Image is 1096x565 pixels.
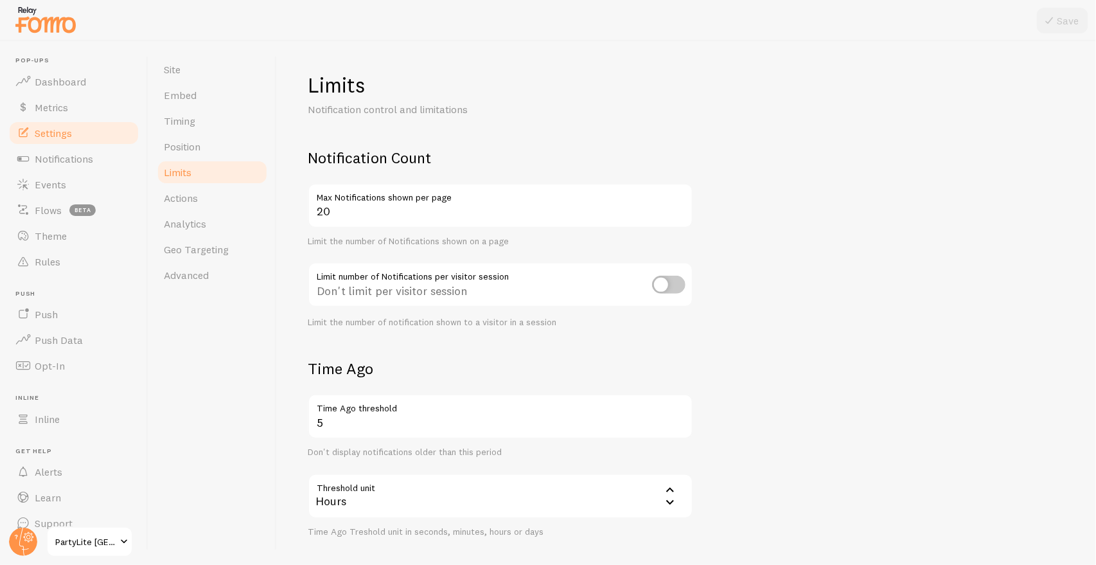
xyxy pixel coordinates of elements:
[69,204,96,216] span: beta
[8,485,140,510] a: Learn
[35,359,65,372] span: Opt-In
[8,327,140,353] a: Push Data
[156,134,269,159] a: Position
[308,317,693,328] div: Limit the number of notification shown to a visitor in a session
[35,204,62,217] span: Flows
[308,359,693,379] h2: Time Ago
[156,185,269,211] a: Actions
[35,465,62,478] span: Alerts
[164,217,206,230] span: Analytics
[35,75,86,88] span: Dashboard
[55,534,116,550] span: PartyLite [GEOGRAPHIC_DATA]
[164,140,200,153] span: Position
[15,394,140,402] span: Inline
[156,82,269,108] a: Embed
[308,262,693,309] div: Don't limit per visitor session
[35,517,73,530] span: Support
[35,413,60,426] span: Inline
[308,102,616,117] p: Notification control and limitations
[8,120,140,146] a: Settings
[308,72,693,98] h1: Limits
[308,236,693,247] div: Limit the number of Notifications shown on a page
[156,262,269,288] a: Advanced
[164,269,209,282] span: Advanced
[164,89,197,102] span: Embed
[8,249,140,274] a: Rules
[156,159,269,185] a: Limits
[308,447,693,458] div: Don't display notifications older than this period
[35,152,93,165] span: Notifications
[13,3,78,36] img: fomo-relay-logo-orange.svg
[156,237,269,262] a: Geo Targeting
[35,178,66,191] span: Events
[15,57,140,65] span: Pop-ups
[8,510,140,536] a: Support
[8,353,140,379] a: Opt-In
[8,197,140,223] a: Flows beta
[308,474,693,519] div: Hours
[15,290,140,298] span: Push
[308,183,693,205] label: Max Notifications shown per page
[35,127,72,139] span: Settings
[8,69,140,94] a: Dashboard
[8,146,140,172] a: Notifications
[8,459,140,485] a: Alerts
[35,255,60,268] span: Rules
[8,172,140,197] a: Events
[308,394,693,416] label: Time Ago threshold
[164,63,181,76] span: Site
[156,211,269,237] a: Analytics
[8,406,140,432] a: Inline
[156,108,269,134] a: Timing
[308,526,693,538] div: Time Ago Treshold unit in seconds, minutes, hours or days
[35,334,83,346] span: Push Data
[156,57,269,82] a: Site
[35,101,68,114] span: Metrics
[164,114,195,127] span: Timing
[164,192,198,204] span: Actions
[8,301,140,327] a: Push
[35,229,67,242] span: Theme
[35,491,61,504] span: Learn
[46,526,133,557] a: PartyLite [GEOGRAPHIC_DATA]
[164,166,191,179] span: Limits
[308,148,693,168] h2: Notification Count
[8,223,140,249] a: Theme
[15,447,140,456] span: Get Help
[8,94,140,120] a: Metrics
[164,243,229,256] span: Geo Targeting
[35,308,58,321] span: Push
